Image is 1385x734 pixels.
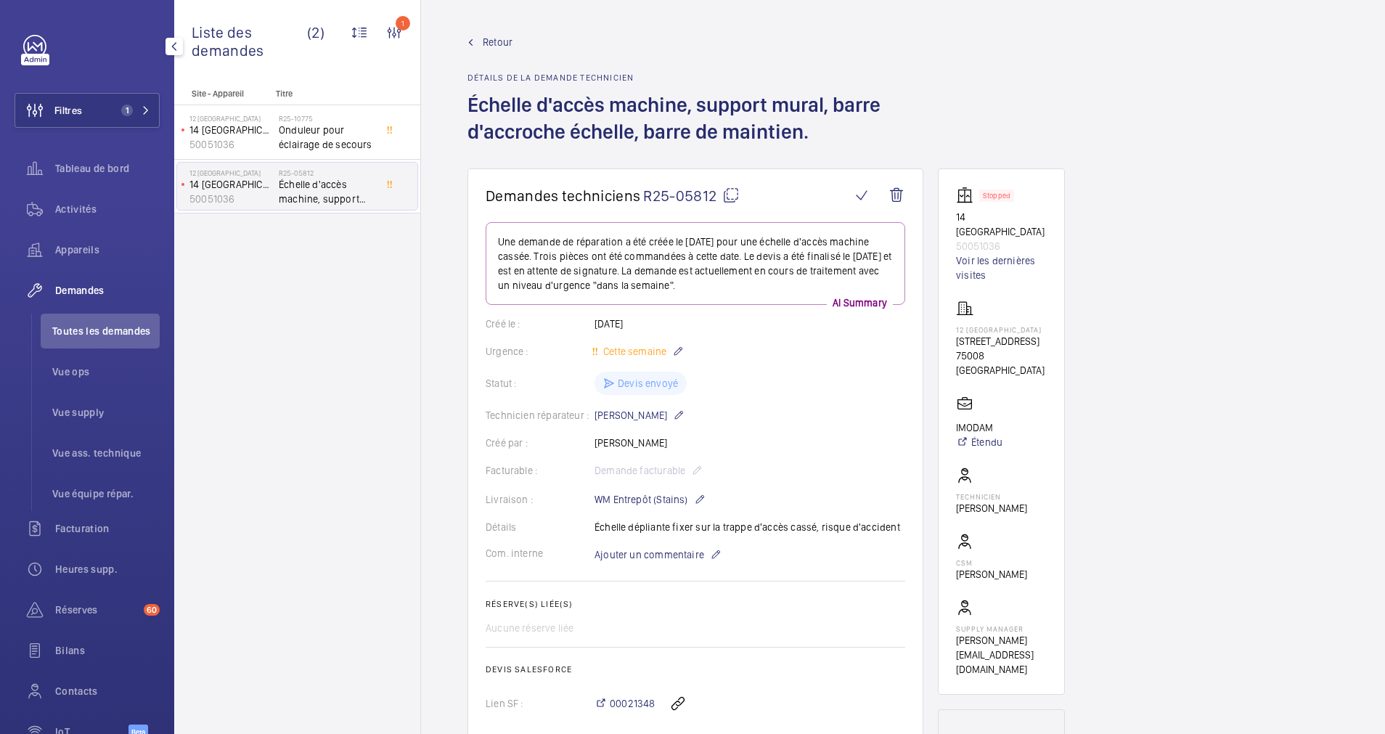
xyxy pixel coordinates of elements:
p: Site - Appareil [174,89,270,99]
h1: Échelle d'accès machine, support mural, barre d'accroche échelle, barre de maintien. [467,91,923,168]
span: Demandes techniciens [486,187,640,205]
span: Contacts [55,684,160,698]
h2: Réserve(s) liée(s) [486,599,905,609]
span: Bilans [55,643,160,658]
p: CSM [956,558,1027,567]
h2: R25-10775 [279,114,375,123]
p: [STREET_ADDRESS] [956,334,1047,348]
span: Cette semaine [600,346,666,357]
p: 12 [GEOGRAPHIC_DATA] [189,168,273,177]
h2: Devis Salesforce [486,664,905,674]
img: elevator.svg [956,187,979,204]
p: [PERSON_NAME] [595,407,685,424]
span: Liste des demandes [192,23,307,60]
span: Heures supp. [55,562,160,576]
span: 60 [144,604,160,616]
span: 1 [121,105,133,116]
p: Une demande de réparation a été créée le [DATE] pour une échelle d'accès machine cassée. Trois pi... [498,235,893,293]
span: 00021348 [610,696,655,711]
p: [PERSON_NAME] [956,567,1027,582]
p: [PERSON_NAME][EMAIL_ADDRESS][DOMAIN_NAME] [956,633,1047,677]
span: Filtres [54,103,82,118]
p: 50051036 [189,137,273,152]
p: Titre [276,89,372,99]
p: 14 [GEOGRAPHIC_DATA] [956,210,1047,239]
h2: R25-05812 [279,168,375,177]
span: Appareils [55,242,160,257]
span: Vue supply [52,405,160,420]
span: Retour [483,35,512,49]
a: 00021348 [595,696,655,711]
p: 50051036 [956,239,1047,253]
p: 14 [GEOGRAPHIC_DATA] [189,177,273,192]
p: 50051036 [189,192,273,206]
span: Facturation [55,521,160,536]
span: Réserves [55,603,138,617]
h2: Détails de la demande technicien [467,73,923,83]
p: AI Summary [827,295,893,310]
span: Vue ops [52,364,160,379]
p: 12 [GEOGRAPHIC_DATA] [956,325,1047,334]
span: Tableau de bord [55,161,160,176]
span: R25-05812 [643,187,740,205]
p: IMODAM [956,420,1002,435]
span: Toutes les demandes [52,324,160,338]
span: Vue équipe répar. [52,486,160,501]
p: 12 [GEOGRAPHIC_DATA] [189,114,273,123]
p: 75008 [GEOGRAPHIC_DATA] [956,348,1047,378]
a: Voir les dernières visites [956,253,1047,282]
p: Stopped [983,193,1010,198]
span: Onduleur pour éclairage de secours [279,123,375,152]
span: Demandes [55,283,160,298]
span: Échelle d'accès machine, support mural, barre d'accroche échelle, barre de maintien. [279,177,375,206]
span: Ajouter un commentaire [595,547,704,562]
button: Filtres1 [15,93,160,128]
p: [PERSON_NAME] [956,501,1027,515]
p: WM Entrepôt (Stains) [595,491,706,508]
p: Technicien [956,492,1027,501]
a: Étendu [956,435,1002,449]
span: Activités [55,202,160,216]
p: Supply manager [956,624,1047,633]
span: Vue ass. technique [52,446,160,460]
p: 14 [GEOGRAPHIC_DATA] [189,123,273,137]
